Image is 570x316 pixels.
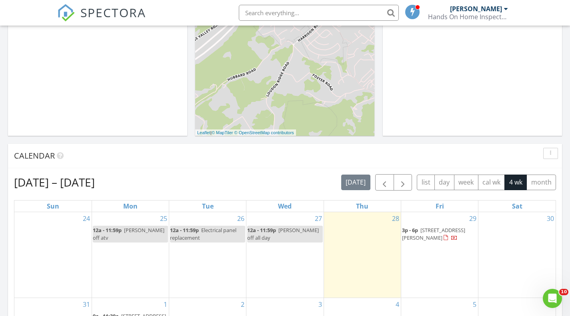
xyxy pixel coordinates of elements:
[239,5,399,21] input: Search everything...
[402,227,418,234] span: 3p - 6p
[80,4,146,21] span: SPECTORA
[510,201,524,212] a: Saturday
[543,289,562,308] iframe: Intercom live chat
[471,298,478,311] a: Go to September 5, 2025
[526,175,556,190] button: month
[428,13,508,21] div: Hands On Home Inspectors LLC
[454,175,478,190] button: week
[81,212,92,225] a: Go to August 24, 2025
[93,227,122,234] span: 12a - 11:59p
[434,175,454,190] button: day
[158,212,169,225] a: Go to August 25, 2025
[234,130,294,135] a: © OpenStreetMap contributors
[81,298,92,311] a: Go to August 31, 2025
[394,298,401,311] a: Go to September 4, 2025
[468,212,478,225] a: Go to August 29, 2025
[14,212,92,298] td: Go to August 24, 2025
[417,175,435,190] button: list
[504,175,527,190] button: 4 wk
[401,212,478,298] td: Go to August 29, 2025
[402,227,465,241] a: 3p - 6p [STREET_ADDRESS][PERSON_NAME]
[247,227,276,234] span: 12a - 11:59p
[246,212,324,298] td: Go to August 27, 2025
[276,201,293,212] a: Wednesday
[122,201,139,212] a: Monday
[236,212,246,225] a: Go to August 26, 2025
[394,174,412,191] button: Next
[239,298,246,311] a: Go to September 2, 2025
[14,150,55,161] span: Calendar
[169,212,246,298] td: Go to August 26, 2025
[402,226,477,243] a: 3p - 6p [STREET_ADDRESS][PERSON_NAME]
[57,11,146,28] a: SPECTORA
[545,212,556,225] a: Go to August 30, 2025
[170,227,236,241] span: Electrical panel replacement
[212,130,233,135] a: © MapTiler
[200,201,215,212] a: Tuesday
[247,227,319,241] span: [PERSON_NAME] off all day
[324,212,401,298] td: Go to August 28, 2025
[93,227,164,241] span: [PERSON_NAME] off atv
[450,5,502,13] div: [PERSON_NAME]
[434,201,446,212] a: Friday
[478,212,556,298] td: Go to August 30, 2025
[195,129,296,136] div: |
[92,212,169,298] td: Go to August 25, 2025
[354,201,370,212] a: Thursday
[559,289,568,295] span: 10
[197,130,210,135] a: Leaflet
[57,4,75,22] img: The Best Home Inspection Software - Spectora
[375,174,394,191] button: Previous
[170,227,199,234] span: 12a - 11:59p
[313,212,324,225] a: Go to August 27, 2025
[478,175,505,190] button: cal wk
[45,201,61,212] a: Sunday
[390,212,401,225] a: Go to August 28, 2025
[317,298,324,311] a: Go to September 3, 2025
[402,227,465,241] span: [STREET_ADDRESS][PERSON_NAME]
[162,298,169,311] a: Go to September 1, 2025
[341,175,370,190] button: [DATE]
[14,174,95,190] h2: [DATE] – [DATE]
